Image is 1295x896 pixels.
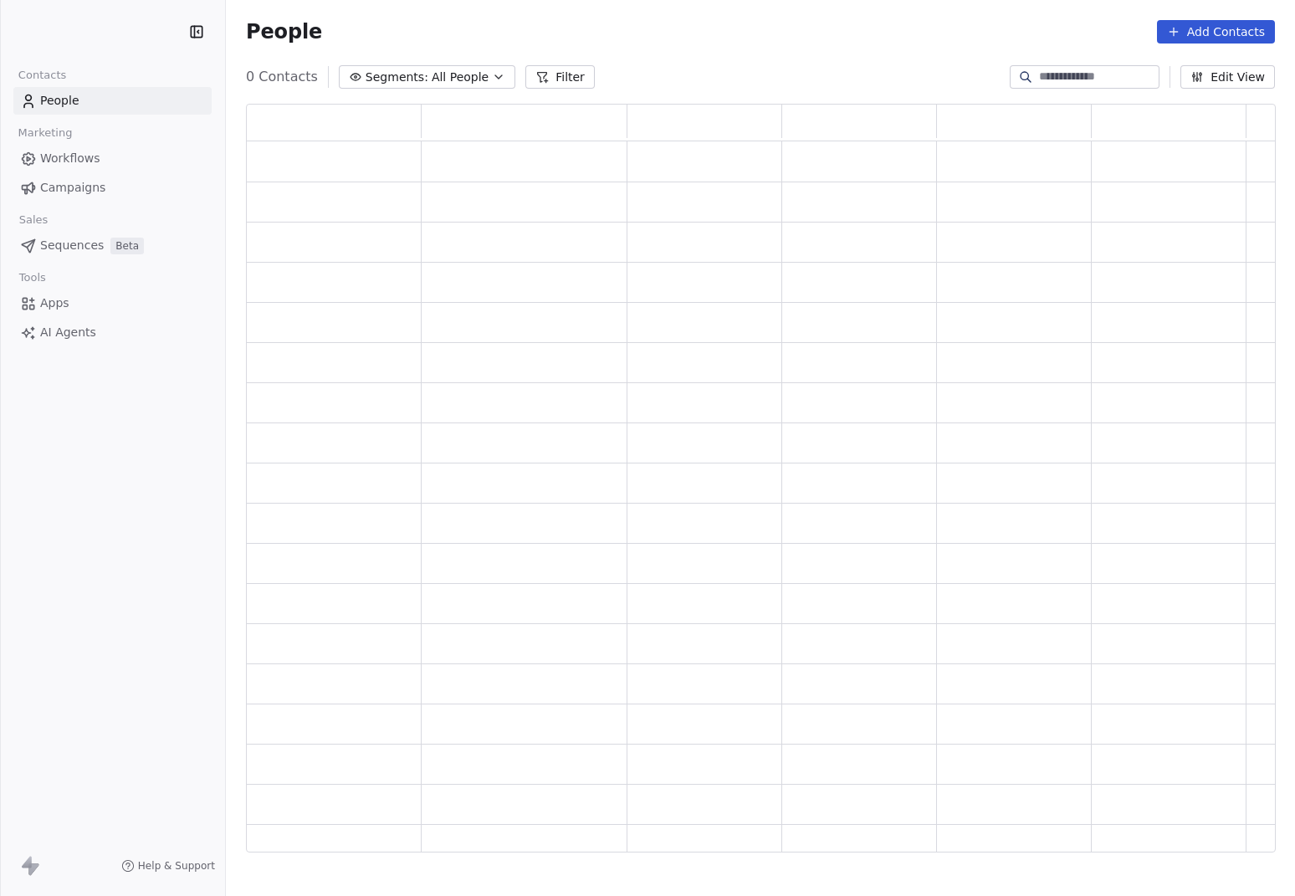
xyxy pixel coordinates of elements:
span: People [40,92,79,110]
a: People [13,87,212,115]
a: AI Agents [13,319,212,346]
span: Tools [12,265,53,290]
a: Help & Support [121,859,215,873]
span: Sequences [40,237,104,254]
span: Campaigns [40,179,105,197]
span: AI Agents [40,324,96,341]
span: Beta [110,238,144,254]
a: SequencesBeta [13,232,212,259]
span: 0 Contacts [246,67,318,87]
span: Apps [40,294,69,312]
button: Filter [525,65,595,89]
span: Contacts [11,63,74,88]
span: Sales [12,207,55,233]
span: Marketing [11,120,79,146]
span: Workflows [40,150,100,167]
span: All People [432,69,489,86]
a: Workflows [13,145,212,172]
a: Apps [13,289,212,317]
button: Add Contacts [1157,20,1275,44]
span: Help & Support [138,859,215,873]
span: Segments: [366,69,428,86]
button: Edit View [1180,65,1275,89]
a: Campaigns [13,174,212,202]
span: People [246,19,322,44]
